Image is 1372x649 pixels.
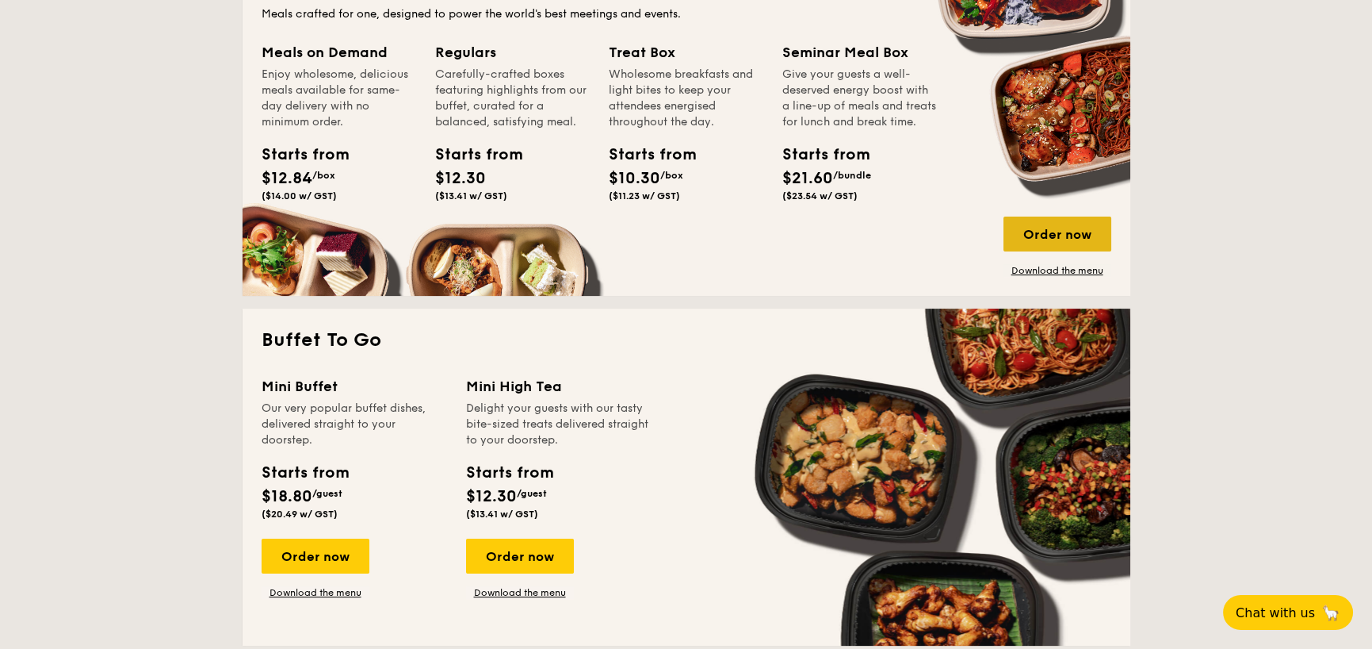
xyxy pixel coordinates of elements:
div: Starts from [782,143,854,167]
span: /box [660,170,683,181]
span: $10.30 [609,169,660,188]
span: $12.84 [262,169,312,188]
span: Chat with us [1236,605,1315,620]
div: Starts from [609,143,680,167]
a: Download the menu [1003,264,1111,277]
span: $12.30 [435,169,486,188]
div: Starts from [262,461,348,485]
span: ($23.54 w/ GST) [782,190,858,202]
span: $21.60 [782,169,833,188]
span: ($20.49 w/ GST) [262,509,338,520]
span: /guest [517,488,547,499]
div: Meals on Demand [262,41,416,63]
span: ($14.00 w/ GST) [262,190,337,202]
div: Treat Box [609,41,763,63]
span: ($13.41 w/ GST) [466,509,538,520]
a: Download the menu [262,586,369,599]
div: Our very popular buffet dishes, delivered straight to your doorstep. [262,401,447,448]
span: 🦙 [1321,604,1340,622]
h2: Buffet To Go [262,328,1111,353]
span: $12.30 [466,487,517,506]
div: Delight your guests with our tasty bite-sized treats delivered straight to your doorstep. [466,401,652,448]
div: Starts from [435,143,506,167]
div: Order now [466,539,574,574]
a: Download the menu [466,586,574,599]
span: /bundle [833,170,871,181]
span: $18.80 [262,487,312,506]
div: Meals crafted for one, designed to power the world's best meetings and events. [262,6,1111,22]
div: Regulars [435,41,590,63]
span: /guest [312,488,342,499]
div: Give your guests a well-deserved energy boost with a line-up of meals and treats for lunch and br... [782,67,937,130]
div: Mini High Tea [466,375,652,397]
div: Mini Buffet [262,375,447,397]
div: Order now [1003,217,1111,252]
span: /box [312,170,335,181]
div: Starts from [466,461,552,485]
span: ($11.23 w/ GST) [609,190,680,202]
div: Enjoy wholesome, delicious meals available for same-day delivery with no minimum order. [262,67,416,130]
div: Seminar Meal Box [782,41,937,63]
div: Starts from [262,143,333,167]
div: Order now [262,539,369,574]
div: Carefully-crafted boxes featuring highlights from our buffet, curated for a balanced, satisfying ... [435,67,590,130]
span: ($13.41 w/ GST) [435,190,507,202]
button: Chat with us🦙 [1223,595,1353,630]
div: Wholesome breakfasts and light bites to keep your attendees energised throughout the day. [609,67,763,130]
